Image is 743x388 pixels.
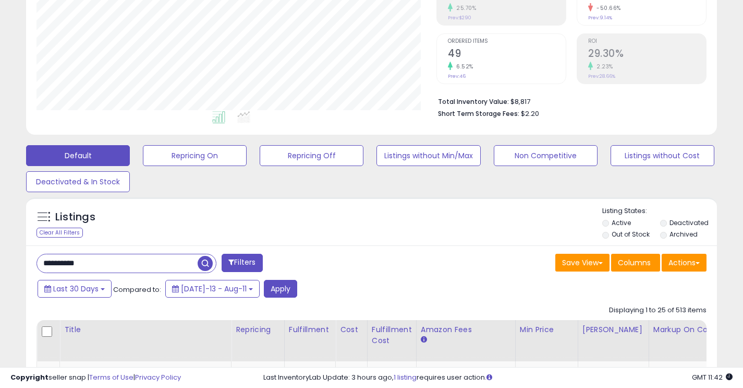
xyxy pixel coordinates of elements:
small: 2.23% [593,63,613,70]
span: [DATE]-13 - Aug-11 [181,284,247,294]
button: Save View [555,254,610,272]
small: 25.70% [453,4,476,12]
div: Displaying 1 to 25 of 513 items [609,305,707,315]
button: Deactivated & In Stock [26,171,130,192]
h2: 49 [448,48,566,62]
div: Fulfillment [289,324,331,335]
button: Actions [662,254,707,272]
button: Last 30 Days [38,280,112,298]
button: Listings without Cost [611,145,714,166]
span: $2.20 [521,109,539,119]
div: seller snap | | [10,373,181,383]
span: 2025-09-11 11:42 GMT [692,372,733,382]
h5: Listings [55,210,95,225]
button: Apply [264,280,297,298]
div: Min Price [520,324,574,335]
button: Columns [611,254,660,272]
label: Active [612,218,631,227]
label: Deactivated [669,218,709,227]
div: [PERSON_NAME] [582,324,644,335]
button: Repricing Off [260,145,363,166]
small: Prev: $290 [448,15,471,21]
small: Prev: 28.66% [588,73,615,79]
b: Short Term Storage Fees: [438,109,519,118]
div: Cost [340,324,363,335]
div: Last InventoryLab Update: 3 hours ago, requires user action. [263,373,733,383]
button: Listings without Min/Max [376,145,480,166]
label: Out of Stock [612,230,650,239]
span: Ordered Items [448,39,566,44]
button: Non Competitive [494,145,598,166]
span: Columns [618,257,651,268]
a: Privacy Policy [135,372,181,382]
span: Last 30 Days [53,284,99,294]
small: -50.66% [593,4,621,12]
button: Filters [222,254,262,272]
label: Archived [669,230,698,239]
p: Listing States: [602,206,717,216]
div: Title [64,324,227,335]
div: Repricing [236,324,280,335]
li: $8,817 [438,95,699,107]
a: 1 listing [394,372,417,382]
small: Prev: 9.14% [588,15,612,21]
button: [DATE]-13 - Aug-11 [165,280,260,298]
button: Default [26,145,130,166]
div: Clear All Filters [36,228,83,238]
small: Prev: 46 [448,73,466,79]
strong: Copyright [10,372,48,382]
h2: 29.30% [588,48,706,62]
small: 6.52% [453,63,473,70]
button: Repricing On [143,145,247,166]
div: Amazon Fees [421,324,511,335]
small: Amazon Fees. [421,335,427,345]
span: Compared to: [113,285,161,295]
a: Terms of Use [89,372,133,382]
div: Fulfillment Cost [372,324,412,346]
span: ROI [588,39,706,44]
b: Total Inventory Value: [438,97,509,106]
